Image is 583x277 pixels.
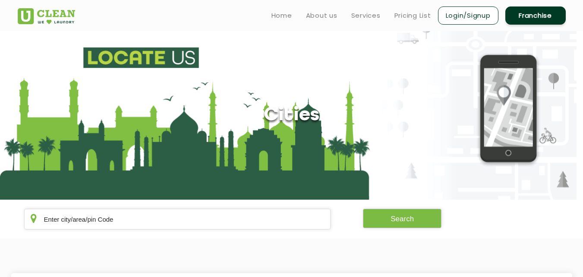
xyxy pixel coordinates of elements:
a: Home [271,10,292,21]
a: Login/Signup [438,6,498,25]
a: Pricing List [394,10,431,21]
a: Services [351,10,381,21]
a: About us [306,10,337,21]
img: UClean Laundry and Dry Cleaning [18,8,75,24]
a: Franchise [505,6,566,25]
input: Enter city/area/pin Code [24,209,331,229]
h1: Cities [264,105,319,127]
button: Search [363,209,441,228]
